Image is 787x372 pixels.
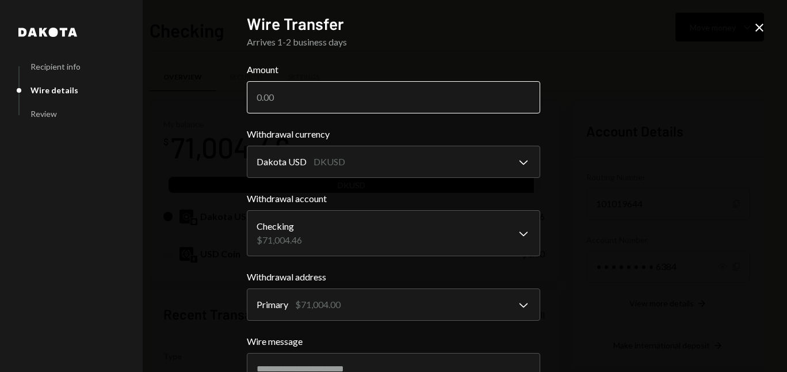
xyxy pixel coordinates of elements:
label: Withdrawal currency [247,127,540,141]
div: Arrives 1-2 business days [247,35,540,49]
div: $71,004.00 [295,298,341,312]
div: Recipient info [30,62,81,71]
div: Wire details [30,85,78,95]
button: Withdrawal address [247,289,540,321]
label: Withdrawal address [247,270,540,284]
input: 0.00 [247,81,540,113]
button: Withdrawal currency [247,146,540,178]
div: Review [30,109,57,119]
div: DKUSD [314,155,345,169]
h2: Wire Transfer [247,13,540,35]
label: Wire message [247,335,540,348]
label: Withdrawal account [247,192,540,206]
label: Amount [247,63,540,77]
button: Withdrawal account [247,210,540,256]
